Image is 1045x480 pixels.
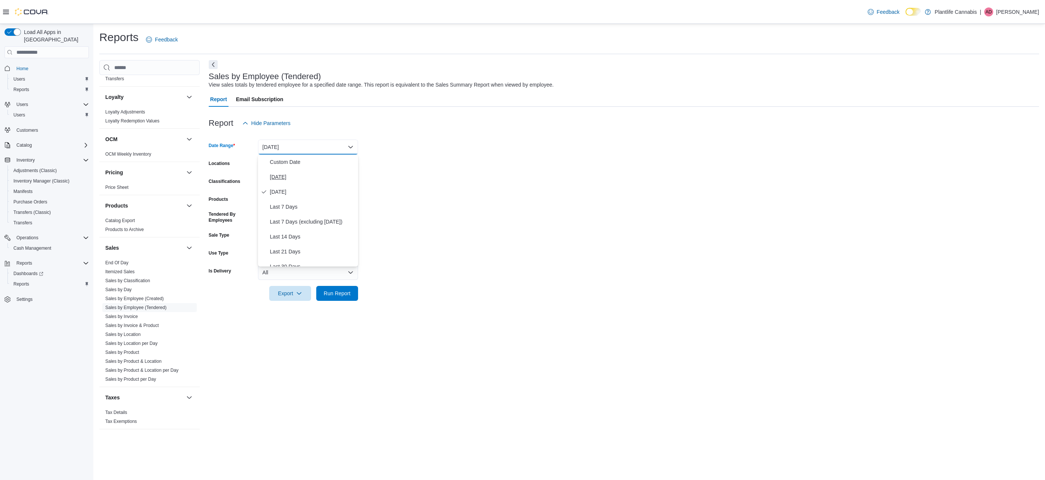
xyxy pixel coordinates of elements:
button: [DATE] [258,140,358,155]
button: Hide Parameters [239,116,293,131]
button: Loyalty [185,93,194,102]
span: Users [13,100,89,109]
p: | [980,7,981,16]
input: Dark Mode [905,8,921,16]
a: Loyalty Adjustments [105,109,145,115]
a: Transfers (Classic) [10,208,54,217]
button: Operations [1,233,92,243]
label: Tendered By Employees [209,211,255,223]
a: Itemized Sales [105,269,135,274]
label: Sale Type [209,232,229,238]
a: Purchase Orders [10,197,50,206]
span: Run Report [324,290,351,297]
h3: Report [209,119,233,128]
span: Catalog [13,141,89,150]
span: Transfers (Classic) [13,209,51,215]
a: Sales by Invoice [105,314,138,319]
span: End Of Day [105,260,128,266]
button: Sales [105,244,183,252]
span: Transfers [105,76,124,82]
a: Sales by Location [105,332,141,337]
span: Reports [10,280,89,289]
span: Cash Management [10,244,89,253]
button: OCM [105,135,183,143]
div: Antoinette De Raucourt [984,7,993,16]
a: Catalog Export [105,218,135,223]
a: Sales by Location per Day [105,341,158,346]
span: Catalog Export [105,218,135,224]
span: Home [13,63,89,73]
a: End Of Day [105,260,128,265]
label: Use Type [209,250,228,256]
a: Reports [10,280,32,289]
span: Operations [16,235,38,241]
span: Reports [13,87,29,93]
div: Sales [99,258,200,387]
span: Sales by Invoice [105,314,138,320]
a: Inventory Manager (Classic) [10,177,72,186]
a: Transfers [10,218,35,227]
button: Users [7,110,92,120]
span: Customers [16,127,38,133]
button: Cash Management [7,243,92,253]
button: Catalog [1,140,92,150]
a: Users [10,110,28,119]
button: Reports [7,279,92,289]
h3: OCM [105,135,118,143]
img: Cova [15,8,49,16]
span: Sales by Product [105,349,139,355]
span: AD [986,7,992,16]
a: Tax Exemptions [105,419,137,424]
button: Users [7,74,92,84]
div: Products [99,216,200,237]
button: Inventory [1,155,92,165]
p: [PERSON_NAME] [996,7,1039,16]
span: Settings [13,294,89,304]
div: Loyalty [99,107,200,128]
span: Transfers [13,220,32,226]
a: Sales by Invoice & Product [105,323,159,328]
span: Last 7 Days [270,202,355,211]
span: Catalog [16,142,32,148]
span: Inventory [13,156,89,165]
span: Sales by Location per Day [105,340,158,346]
a: Customers [13,126,41,135]
h3: Taxes [105,394,120,401]
a: Products to Archive [105,227,144,232]
div: Taxes [99,408,200,429]
button: Customers [1,125,92,135]
span: Settings [16,296,32,302]
label: Locations [209,160,230,166]
span: Tax Exemptions [105,418,137,424]
span: Users [13,112,25,118]
span: Operations [13,233,89,242]
h1: Reports [99,30,139,45]
h3: Products [105,202,128,209]
span: Manifests [13,188,32,194]
button: Run Report [316,286,358,301]
span: Email Subscription [236,92,283,107]
span: Dashboards [13,271,43,277]
a: Loyalty Redemption Values [105,118,159,124]
a: Transfers [105,76,124,81]
button: Users [13,100,31,109]
button: Settings [1,294,92,305]
span: Reports [10,85,89,94]
a: Home [13,64,31,73]
span: [DATE] [270,187,355,196]
button: Pricing [185,168,194,177]
button: All [258,265,358,280]
button: Inventory Manager (Classic) [7,176,92,186]
button: Transfers (Classic) [7,207,92,218]
span: Users [10,75,89,84]
a: Sales by Product [105,350,139,355]
span: Inventory Manager (Classic) [13,178,69,184]
p: Plantlife Cannabis [934,7,977,16]
label: Products [209,196,228,202]
span: Inventory [16,157,35,163]
a: Cash Management [10,244,54,253]
a: Users [10,75,28,84]
span: Itemized Sales [105,269,135,275]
